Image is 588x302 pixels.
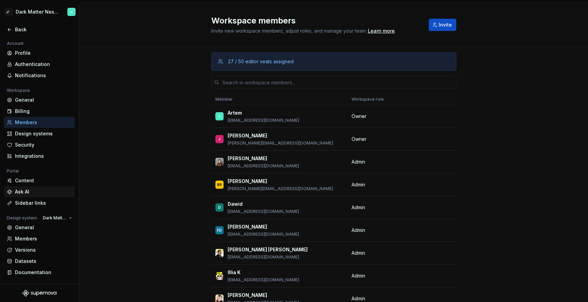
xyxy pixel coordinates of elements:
[347,94,399,105] th: Workspace role
[15,177,72,184] div: Content
[217,227,222,234] div: FD
[4,198,75,208] a: Sidebar links
[4,39,26,48] div: Account
[228,110,242,116] p: Artem
[228,163,299,169] p: [EMAIL_ADDRESS][DOMAIN_NAME]
[5,8,13,16] div: 🚀S
[215,112,224,120] img: Artem
[352,181,365,188] span: Admin
[15,61,72,68] div: Authentication
[4,95,75,105] a: General
[4,117,75,128] a: Members
[211,28,367,34] span: Invite new workspace members, adjust roles, and manage your team.
[211,15,421,26] h2: Workspace members
[211,94,347,105] th: Member
[15,269,72,276] div: Documentation
[4,70,75,81] a: Notifications
[228,246,308,253] p: [PERSON_NAME] [PERSON_NAME]
[352,158,365,165] span: Admin
[4,151,75,162] a: Integrations
[4,167,21,175] div: Portal
[1,4,78,19] button: 🚀SDark Matter Next GenArtem
[228,186,333,191] p: [PERSON_NAME][EMAIL_ADDRESS][DOMAIN_NAME]
[219,76,456,88] input: Search in workspace members...
[15,188,72,195] div: Ask AI
[4,86,33,95] div: Workspace
[4,139,75,150] a: Security
[4,245,75,255] a: Versions
[15,50,72,56] div: Profile
[15,72,72,79] div: Notifications
[228,277,299,283] p: [EMAIL_ADDRESS][DOMAIN_NAME]
[4,256,75,267] a: Datasets
[217,181,222,188] div: BR
[228,201,243,207] p: Dawid
[16,9,59,15] div: Dark Matter Next Gen
[15,141,72,148] div: Security
[352,136,366,142] span: Owner
[4,24,75,35] a: Back
[218,136,220,142] div: J
[228,209,299,214] p: [EMAIL_ADDRESS][DOMAIN_NAME]
[215,272,224,280] img: Illia K
[15,26,72,33] div: Back
[15,130,72,137] div: Design systems
[429,19,456,31] button: Invite
[43,215,66,221] span: Dark Matter Next Gen
[352,295,365,302] span: Admin
[228,118,299,123] p: [EMAIL_ADDRESS][DOMAIN_NAME]
[15,119,72,126] div: Members
[367,29,396,34] span: .
[228,58,294,65] div: 27 / 50 editor seats assigned
[228,254,308,260] p: [EMAIL_ADDRESS][DOMAIN_NAME]
[215,158,224,166] img: Aprile Elcich
[4,222,75,233] a: General
[22,290,56,297] svg: Supernova Logo
[4,186,75,197] a: Ask AI
[4,175,75,186] a: Content
[67,8,76,16] img: Artem
[228,223,267,230] p: [PERSON_NAME]
[15,235,72,242] div: Members
[352,272,365,279] span: Admin
[15,200,72,206] div: Sidebar links
[228,292,267,299] p: [PERSON_NAME]
[439,21,452,28] span: Invite
[4,106,75,117] a: Billing
[15,153,72,160] div: Integrations
[15,247,72,253] div: Versions
[4,267,75,278] a: Documentation
[352,227,365,234] span: Admin
[368,28,395,34] a: Learn more
[4,214,40,222] div: Design system
[228,155,267,162] p: [PERSON_NAME]
[15,108,72,115] div: Billing
[228,232,299,237] p: [EMAIL_ADDRESS][DOMAIN_NAME]
[15,258,72,265] div: Datasets
[352,250,365,256] span: Admin
[4,48,75,58] a: Profile
[228,140,333,146] p: [PERSON_NAME][EMAIL_ADDRESS][DOMAIN_NAME]
[215,249,224,257] img: Honza Toman
[218,204,221,211] div: D
[352,113,366,120] span: Owner
[352,204,365,211] span: Admin
[4,233,75,244] a: Members
[15,224,72,231] div: General
[4,128,75,139] a: Design systems
[228,132,267,139] p: [PERSON_NAME]
[228,178,267,185] p: [PERSON_NAME]
[228,269,241,276] p: Illia K
[4,59,75,70] a: Authentication
[15,97,72,103] div: General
